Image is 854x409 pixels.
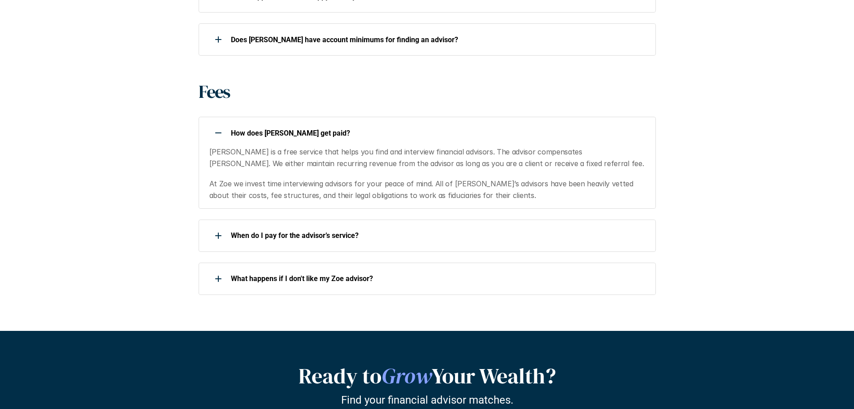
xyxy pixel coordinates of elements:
p: Find your financial advisor matches. [341,393,513,406]
p: At Zoe we invest time interviewing advisors for your peace of mind. All of [PERSON_NAME]’s adviso... [209,178,645,201]
h2: Ready to Your Wealth? [203,363,651,389]
p: When do I pay for the advisor’s service? [231,231,644,240]
em: Grow [381,361,432,391]
p: What happens if I don't like my Zoe advisor? [231,274,644,283]
h1: Fees [199,81,230,102]
p: Does [PERSON_NAME] have account minimums for finding an advisor? [231,35,644,44]
p: How does [PERSON_NAME] get paid? [231,129,644,137]
p: [PERSON_NAME] is a free service that helps you find and interview financial advisors. The advisor... [209,146,645,169]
